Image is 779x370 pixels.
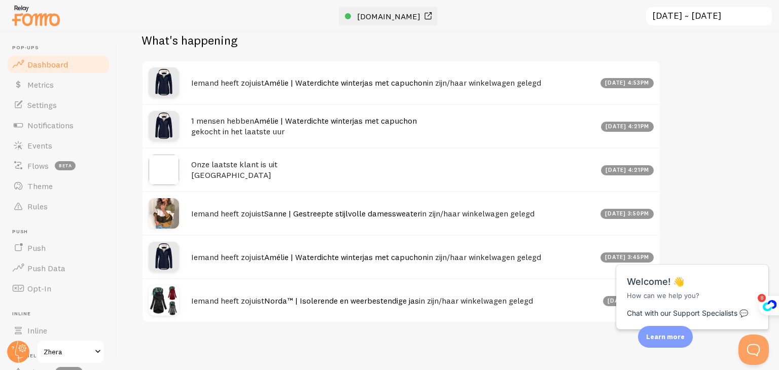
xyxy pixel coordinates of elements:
a: Push [6,238,111,258]
img: fomo-relay-logo-orange.svg [11,3,61,28]
div: [DATE] 3:50pm [600,209,654,219]
span: Zhera [44,346,92,358]
p: Learn more [646,332,685,342]
a: Amélie | Waterdichte winterjas met capuchon [254,116,417,126]
span: Events [27,140,52,151]
span: Push [12,229,111,235]
span: Inline [12,311,111,317]
a: Settings [6,95,111,115]
a: Norda™ | Isolerende en weerbestendige jas [264,295,419,306]
a: Metrics [6,75,111,95]
a: Amélie | Waterdichte winterjas met capuchon [264,78,427,88]
span: Pop-ups [12,45,111,51]
span: Inline [27,325,47,336]
a: Zhera [37,340,105,364]
div: [DATE] 3:11pm [603,296,654,306]
a: Events [6,135,111,156]
span: Push [27,243,46,253]
div: Learn more [638,326,693,348]
h2: What's happening [141,32,237,48]
a: Opt-In [6,278,111,299]
span: Settings [27,100,57,110]
a: Theme [6,176,111,196]
span: Push Data [27,263,65,273]
span: Flows [27,161,49,171]
a: Sanne | Gestreepte stijlvolle damessweater [264,208,420,218]
div: [DATE] 4:21pm [601,122,654,132]
div: [DATE] 4:53pm [600,78,654,88]
a: Flows beta [6,156,111,176]
a: Amélie | Waterdichte winterjas met capuchon [264,252,427,262]
a: Inline [6,320,111,341]
div: [DATE] 3:45pm [600,252,654,263]
span: Theme [27,181,53,191]
span: beta [55,161,76,170]
a: Push Data [6,258,111,278]
h4: Iemand heeft zojuist in zijn/haar winkelwagen gelegd [191,78,594,88]
h4: Iemand heeft zojuist in zijn/haar winkelwagen gelegd [191,252,594,263]
span: Dashboard [27,59,68,69]
h4: Onze laatste klant is uit [GEOGRAPHIC_DATA] [191,159,595,180]
a: Notifications [6,115,111,135]
div: [DATE] 4:21pm [601,165,654,175]
span: Notifications [27,120,74,130]
iframe: Help Scout Beacon - Messages and Notifications [611,239,774,335]
a: Dashboard [6,54,111,75]
h4: 1 mensen hebben gekocht in het laatste uur [191,116,595,136]
iframe: Help Scout Beacon - Open [738,335,769,365]
span: Rules [27,201,48,211]
h4: Iemand heeft zojuist in zijn/haar winkelwagen gelegd [191,208,594,219]
span: Opt-In [27,283,51,293]
a: Rules [6,196,111,216]
h4: Iemand heeft zojuist in zijn/haar winkelwagen gelegd [191,295,597,306]
span: Metrics [27,80,54,90]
